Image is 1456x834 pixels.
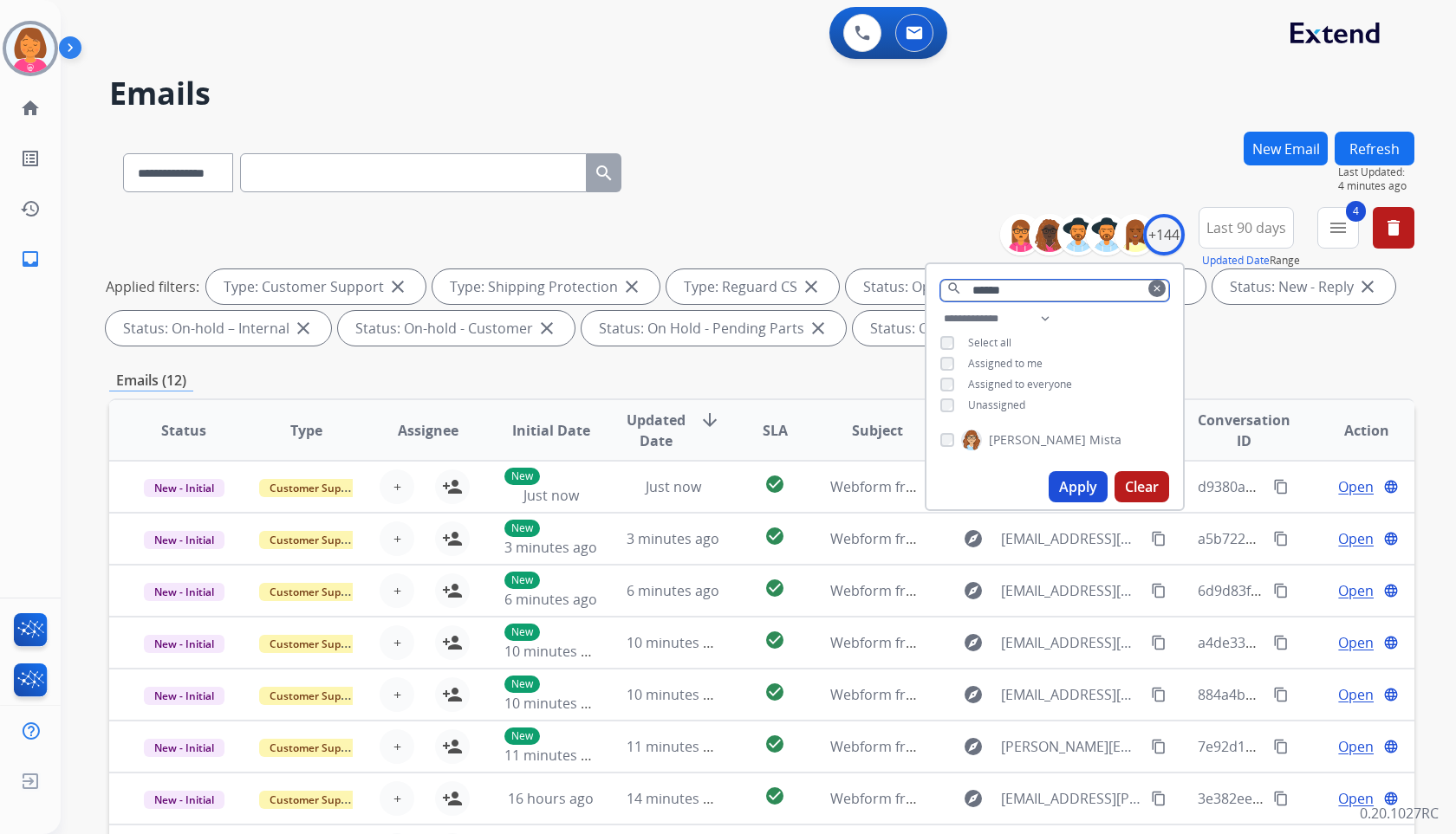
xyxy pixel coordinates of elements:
[144,479,224,497] span: New - Initial
[508,789,594,808] span: 16 hours ago
[627,581,719,600] span: 6 minutes ago
[393,528,401,549] span: +
[504,694,605,713] span: 10 minutes ago
[144,739,224,757] span: New - Initial
[846,269,1016,304] div: Status: Open - All
[380,625,414,660] button: +
[1151,739,1167,754] mat-icon: content_copy
[442,736,463,757] mat-icon: person_add
[504,624,540,641] p: New
[380,469,414,504] button: +
[621,276,642,297] mat-icon: close
[627,529,719,548] span: 3 minutes ago
[830,737,1438,756] span: Webform from [PERSON_NAME][EMAIL_ADDRESS][PERSON_NAME][DOMAIN_NAME] on [DATE]
[1001,528,1141,549] span: [EMAIL_ADDRESS][DOMAIN_NAME]
[801,276,822,297] mat-icon: close
[764,630,785,650] mat-icon: check_circle
[963,736,984,757] mat-icon: explore
[442,528,463,549] mat-icon: person_add
[989,431,1086,449] span: [PERSON_NAME]
[1001,632,1141,653] span: [EMAIL_ADDRESS][DOMAIN_NAME]
[259,531,372,549] span: Customer Support
[830,633,1223,652] span: Webform from [EMAIL_ADDRESS][DOMAIN_NAME] on [DATE]
[504,572,540,589] p: New
[1001,788,1141,809] span: [EMAIL_ADDRESS][PERSON_NAME][DOMAIN_NAME]
[1338,528,1374,549] span: Open
[1115,471,1169,502] button: Clear
[627,789,727,808] span: 14 minutes ago
[627,410,686,451] span: Updated Date
[442,684,463,705] mat-icon: person_add
[106,311,331,346] div: Status: On-hold – Internal
[1143,214,1185,255] div: +144
[393,684,401,705] span: +
[1338,179,1414,193] span: 4 minutes ago
[1357,276,1378,297] mat-icon: close
[259,687,372,705] span: Customer Support
[963,788,984,809] mat-icon: explore
[1202,254,1270,268] button: Updated Date
[20,148,41,169] mat-icon: list_alt
[1338,788,1374,809] span: Open
[963,580,984,601] mat-icon: explore
[1199,207,1294,249] button: Last 90 days
[1292,400,1414,461] th: Action
[963,528,984,549] mat-icon: explore
[1360,803,1439,824] p: 0.20.1027RC
[259,791,372,809] span: Customer Support
[1212,269,1395,304] div: Status: New - Reply
[380,521,414,556] button: +
[20,249,41,269] mat-icon: inbox
[1151,635,1167,650] mat-icon: content_copy
[1273,791,1289,806] mat-icon: content_copy
[764,578,785,598] mat-icon: check_circle
[968,335,1011,350] span: Select all
[380,781,414,816] button: +
[963,632,984,653] mat-icon: explore
[259,739,372,757] span: Customer Support
[1383,687,1399,702] mat-icon: language
[380,729,414,764] button: +
[1383,479,1399,495] mat-icon: language
[1328,217,1349,238] mat-icon: menu
[763,420,788,441] span: SLA
[1338,736,1374,757] span: Open
[393,580,401,601] span: +
[504,520,540,537] p: New
[1383,531,1399,546] mat-icon: language
[512,420,590,441] span: Initial Date
[504,642,605,661] span: 10 minutes ago
[6,24,55,73] img: avatar
[432,269,660,304] div: Type: Shipping Protection
[206,269,426,304] div: Type: Customer Support
[338,311,575,346] div: Status: On-hold - Customer
[259,479,372,497] span: Customer Support
[106,276,199,297] p: Applied filters:
[646,477,701,496] span: Just now
[830,477,1223,496] span: Webform from [EMAIL_ADDRESS][DOMAIN_NAME] on [DATE]
[1383,739,1399,754] mat-icon: language
[1206,224,1286,231] span: Last 90 days
[830,581,1223,600] span: Webform from [EMAIL_ADDRESS][DOMAIN_NAME] on [DATE]
[523,486,579,505] span: Just now
[1151,531,1167,546] mat-icon: content_copy
[1049,471,1108,502] button: Apply
[627,633,727,652] span: 10 minutes ago
[1383,791,1399,806] mat-icon: language
[764,734,785,754] mat-icon: check_circle
[259,635,372,653] span: Customer Support
[1338,476,1374,497] span: Open
[393,736,401,757] span: +
[1346,201,1366,222] span: 4
[830,685,1223,704] span: Webform from [EMAIL_ADDRESS][DOMAIN_NAME] on [DATE]
[1198,789,1455,808] span: 3e382ee6-6aff-4549-b5eb-85a47fcc81bc
[1338,632,1374,653] span: Open
[582,311,846,346] div: Status: On Hold - Pending Parts
[20,198,41,219] mat-icon: history
[442,632,463,653] mat-icon: person_add
[627,737,727,756] span: 11 minutes ago
[504,590,597,609] span: 6 minutes ago
[853,311,1085,346] div: Status: On Hold - Servicers
[1151,687,1167,702] mat-icon: content_copy
[109,370,193,391] p: Emails (12)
